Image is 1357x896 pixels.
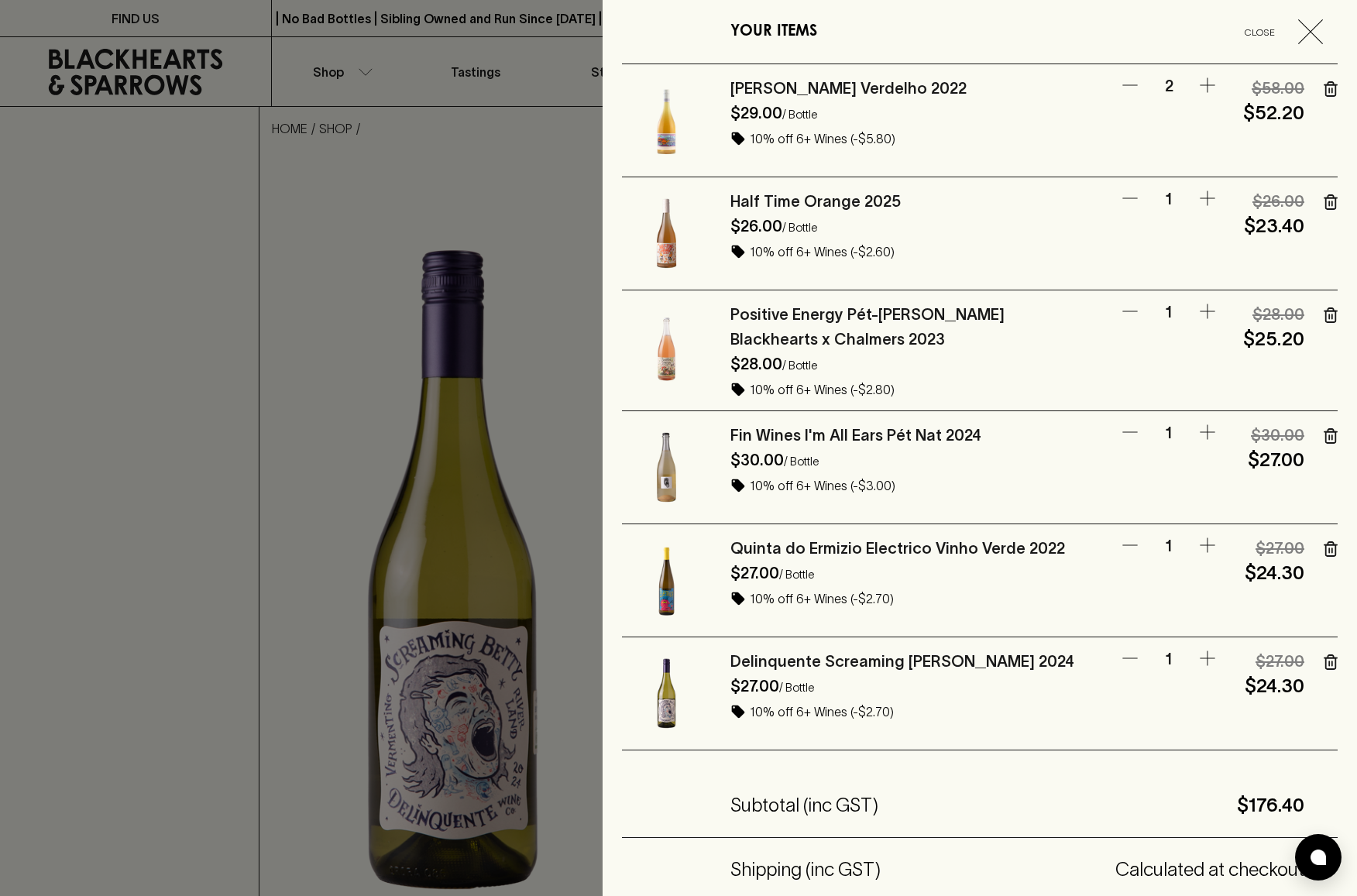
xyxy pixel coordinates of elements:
h5: Shipping (inc GST) [730,857,881,882]
a: Delinquente Screaming [PERSON_NAME] 2024 [730,653,1074,670]
h6: $28.00 [1242,302,1304,327]
img: Delinquente Screaming Betty Vermentino 2024 [622,649,711,738]
p: 2 [1146,76,1192,97]
h5: $25.20 [1242,327,1304,352]
p: / Bottle [782,221,817,234]
h6: $30.00 [1242,423,1304,448]
span: Close [1228,24,1292,40]
img: bubble-icon [1311,850,1326,865]
h6: $29.00 [730,105,782,122]
img: Quinta do Ermizio Electrico Vinho Verde 2022 [622,536,711,625]
p: / Bottle [784,455,819,468]
h5: $23.40 [1242,214,1304,239]
p: / Bottle [782,359,817,372]
a: Quinta do Ermizio Electrico Vinho Verde 2022 [730,540,1065,557]
a: Positive Energy Pét-[PERSON_NAME] Blackhearts x Chalmers 2023 [730,306,1005,348]
h6: $30.00 [730,451,784,469]
p: / Bottle [779,568,814,581]
h6: $58.00 [1242,76,1304,101]
p: / Bottle [782,108,817,121]
h6: $27.00 [1242,649,1304,674]
p: 10% off 6+ Wines (-$2.70) [750,702,1223,721]
p: 10% off 6+ Wines (-$2.80) [750,380,1223,399]
h6: YOUR ITEMS [730,19,817,44]
p: 1 [1146,302,1192,323]
p: 1 [1146,536,1192,557]
p: 1 [1146,649,1192,670]
p: 10% off 6+ Wines (-$2.70) [750,589,1223,608]
img: Positive Energy Pét-Nat Rosé Blackhearts x Chalmers 2023 [622,302,711,391]
h6: $27.00 [730,565,779,582]
a: Half Time Orange 2025 [730,193,901,210]
h6: $27.00 [730,678,779,695]
p: 1 [1146,189,1192,210]
h6: $26.00 [1242,189,1304,214]
h6: $28.00 [730,355,782,372]
h5: $27.00 [1242,448,1304,472]
h6: $27.00 [1242,536,1304,561]
h6: $26.00 [730,218,782,235]
button: Close [1228,19,1335,44]
a: [PERSON_NAME] Verdelho 2022 [730,80,967,97]
h5: $24.30 [1242,561,1304,585]
h5: $176.40 [878,793,1304,818]
h5: Subtotal (inc GST) [730,793,878,818]
p: 10% off 6+ Wines (-$3.00) [750,476,1223,495]
h5: $52.20 [1242,101,1304,125]
img: Somos Naranjito Verdelho 2022 [622,76,711,165]
p: 10% off 6+ Wines (-$2.60) [750,242,1223,261]
p: 1 [1146,423,1192,444]
h5: Calculated at checkout [881,857,1304,882]
h5: $24.30 [1242,674,1304,699]
img: Half Time Orange 2025 [622,189,711,278]
a: Fin Wines I'm All Ears Pét Nat 2024 [730,427,981,444]
img: Fin Wines I'm All Ears Pét Nat 2024 [622,423,711,512]
p: / Bottle [779,681,814,694]
p: 10% off 6+ Wines (-$5.80) [750,129,1223,148]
